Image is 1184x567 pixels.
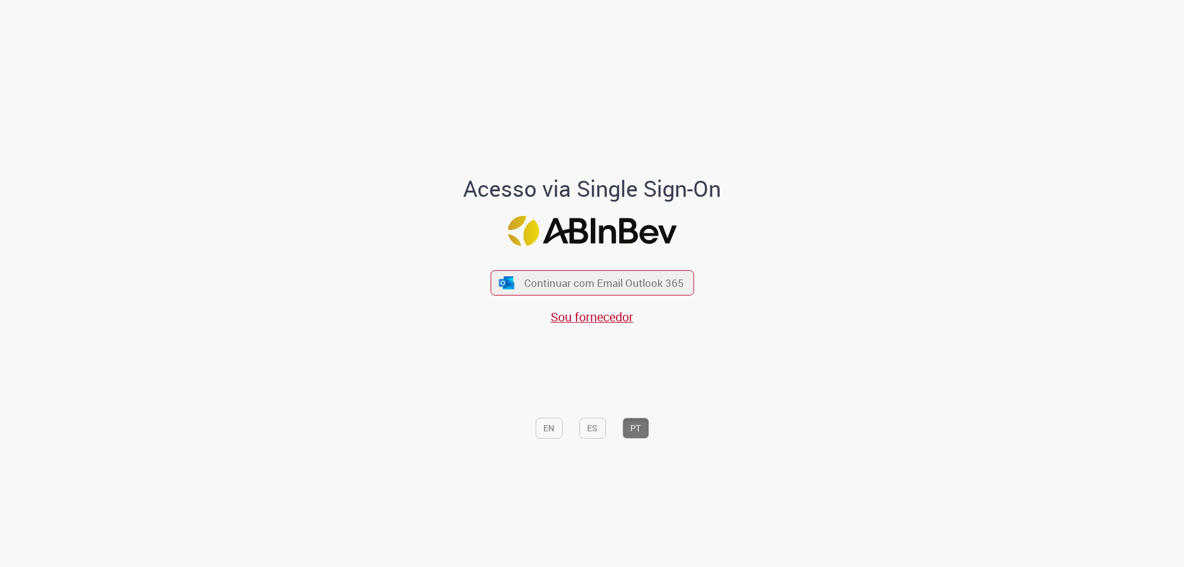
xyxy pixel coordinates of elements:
img: Logo ABInBev [508,216,676,246]
button: ícone Azure/Microsoft 360 Continuar com Email Outlook 365 [490,270,694,296]
img: ícone Azure/Microsoft 360 [498,276,516,289]
button: EN [535,418,562,439]
span: Continuar com Email Outlook 365 [524,276,684,290]
a: Sou fornecedor [551,308,633,325]
h1: Acesso via Single Sign-On [421,176,763,201]
button: PT [622,418,649,439]
button: ES [579,418,606,439]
